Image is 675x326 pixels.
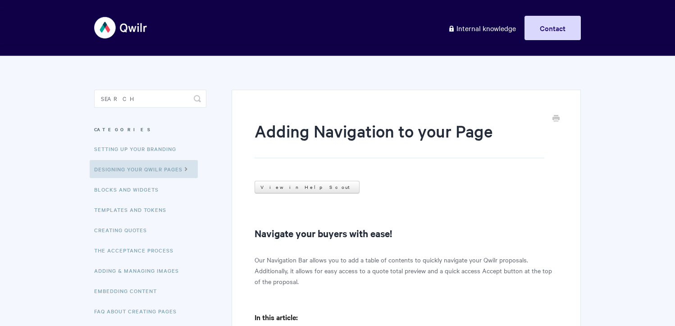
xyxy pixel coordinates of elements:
[94,121,206,138] h3: Categories
[255,119,544,158] h1: Adding Navigation to your Page
[94,90,206,108] input: Search
[524,16,581,40] a: Contact
[441,16,523,40] a: Internal knowledge
[552,114,560,124] a: Print this Article
[94,201,173,219] a: Templates and Tokens
[255,181,360,193] a: View in Help Scout
[94,282,164,300] a: Embedding Content
[94,241,180,259] a: The Acceptance Process
[94,221,154,239] a: Creating Quotes
[90,160,198,178] a: Designing Your Qwilr Pages
[255,226,558,240] h2: Navigate your buyers with ease!
[94,302,183,320] a: FAQ About Creating Pages
[94,180,165,198] a: Blocks and Widgets
[94,262,186,280] a: Adding & Managing Images
[255,312,298,322] b: In this article:
[255,254,558,287] p: Our Navigation Bar allows you to add a table of contents to quickly navigate your Qwilr proposals...
[94,140,183,158] a: Setting up your Branding
[94,11,148,45] img: Qwilr Help Center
